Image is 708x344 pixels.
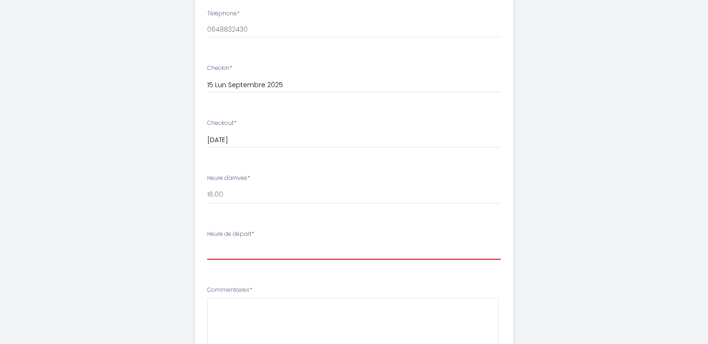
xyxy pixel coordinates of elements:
[207,9,240,18] label: Téléphone
[207,174,250,183] label: Heure d'arrivée
[207,64,232,73] label: Checkin
[207,230,254,239] label: Heure de départ
[207,119,236,128] label: Checkout
[207,286,252,295] label: Commentaires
